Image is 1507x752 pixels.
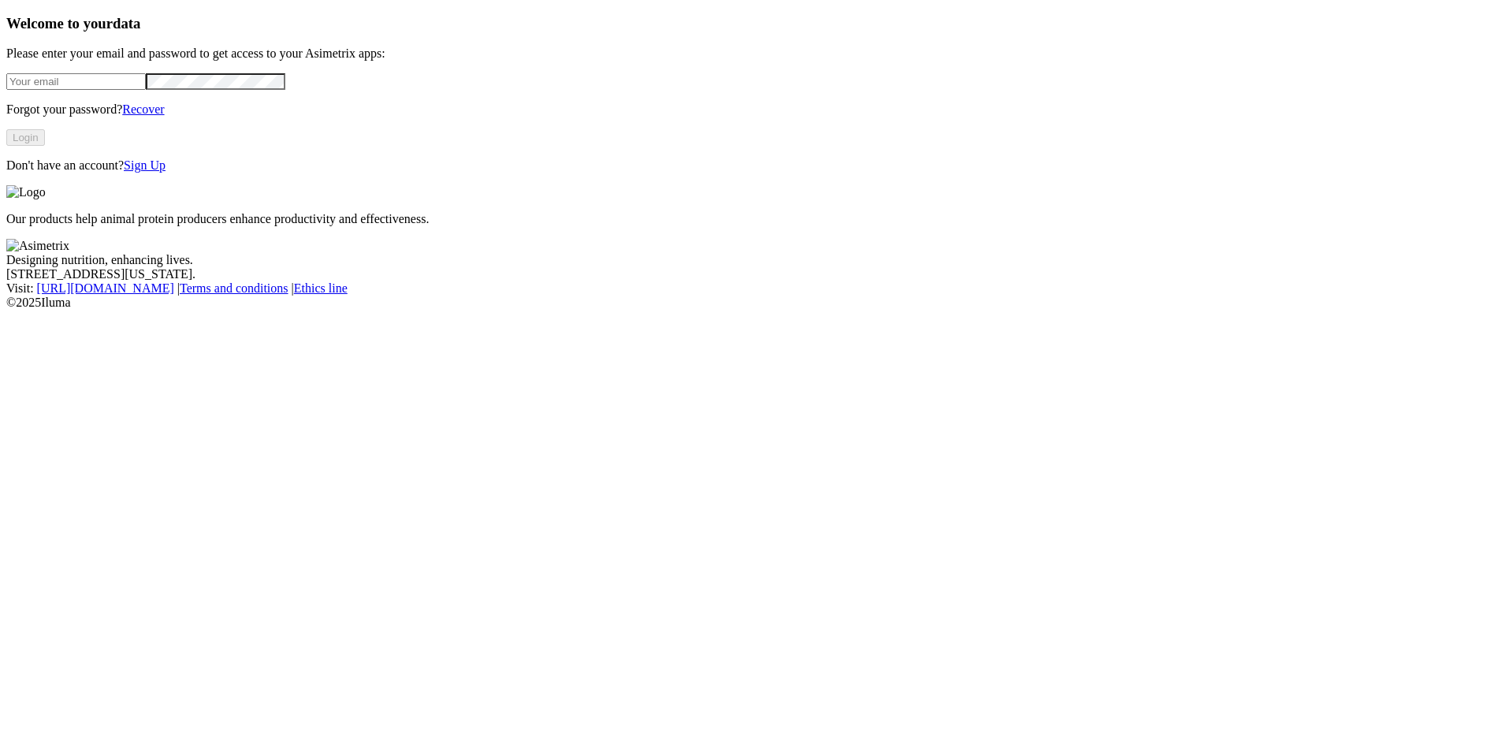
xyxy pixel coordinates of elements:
div: Visit : | | [6,281,1501,296]
div: Designing nutrition, enhancing lives. [6,253,1501,267]
input: Your email [6,73,146,90]
span: data [113,15,140,32]
div: [STREET_ADDRESS][US_STATE]. [6,267,1501,281]
p: Our products help animal protein producers enhance productivity and effectiveness. [6,212,1501,226]
img: Logo [6,185,46,199]
h3: Welcome to your [6,15,1501,32]
img: Asimetrix [6,239,69,253]
a: Recover [122,102,164,116]
a: Ethics line [294,281,348,295]
a: Terms and conditions [180,281,288,295]
p: Don't have an account? [6,158,1501,173]
a: [URL][DOMAIN_NAME] [37,281,174,295]
button: Login [6,129,45,146]
p: Please enter your email and password to get access to your Asimetrix apps: [6,47,1501,61]
a: Sign Up [124,158,166,172]
p: Forgot your password? [6,102,1501,117]
div: © 2025 Iluma [6,296,1501,310]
